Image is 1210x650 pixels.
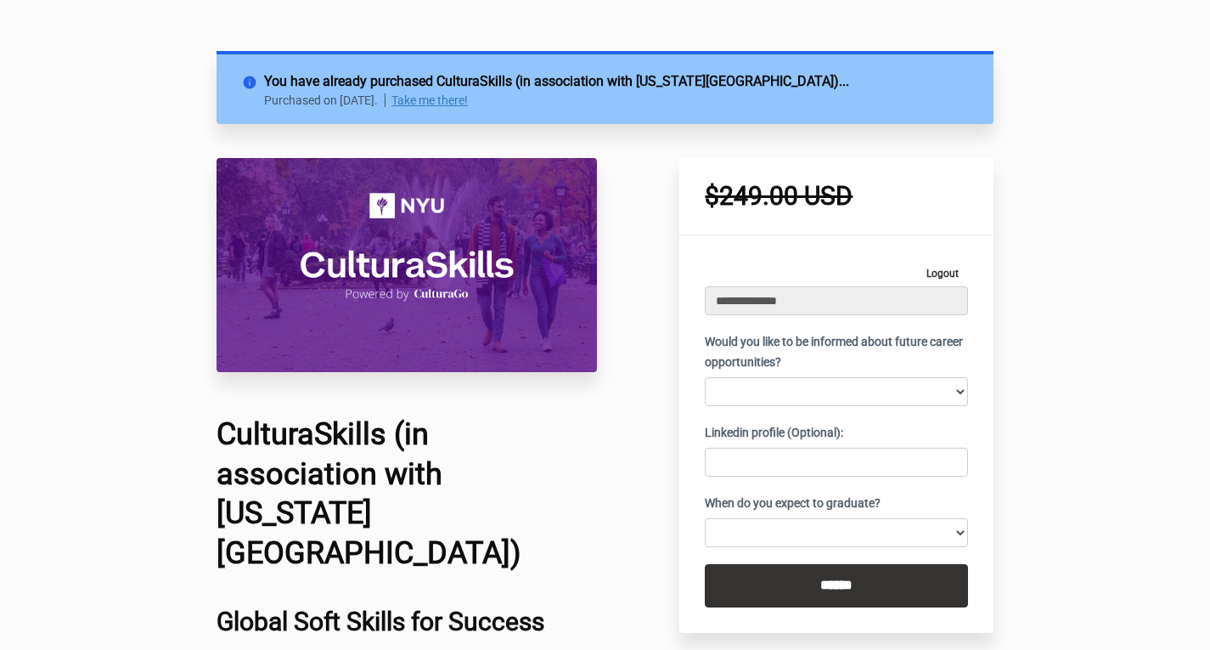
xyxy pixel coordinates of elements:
[217,158,597,372] img: 31710be-8b5f-527-66b4-0ce37cce11c4_CulturaSkills_NYU_Course_Header_Image.png
[264,71,968,92] h2: You have already purchased CulturaSkills (in association with [US_STATE][GEOGRAPHIC_DATA])...
[391,93,468,107] a: Take me there!
[705,494,881,514] label: When do you expect to graduate?
[917,261,968,286] a: Logout
[242,71,264,87] i: info
[705,332,968,373] label: Would you like to be informed about future career opportunities?
[217,415,597,574] h1: CulturaSkills (in association with [US_STATE][GEOGRAPHIC_DATA])
[705,184,968,209] h1: $249.00 USD
[217,607,544,636] b: Global Soft Skills for Success
[264,93,386,107] p: Purchased on [DATE].
[705,423,843,444] label: Linkedin profile (Optional):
